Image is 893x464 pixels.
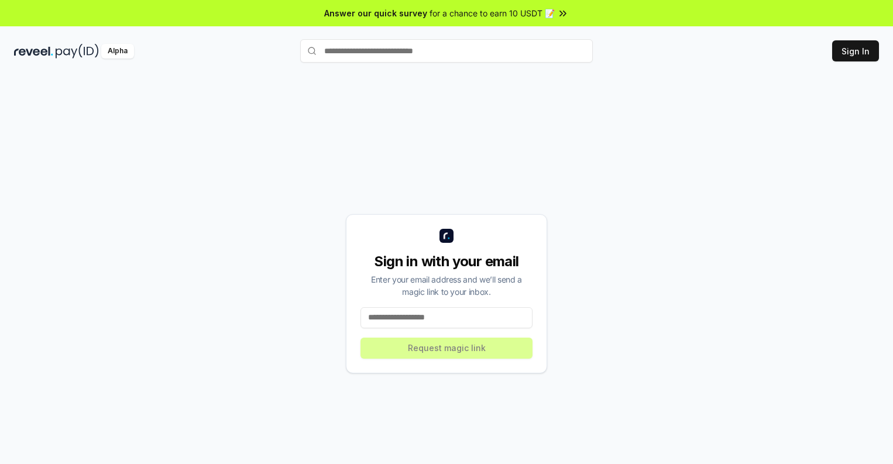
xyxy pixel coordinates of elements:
[360,252,533,271] div: Sign in with your email
[14,44,53,59] img: reveel_dark
[439,229,454,243] img: logo_small
[324,7,427,19] span: Answer our quick survey
[101,44,134,59] div: Alpha
[430,7,555,19] span: for a chance to earn 10 USDT 📝
[56,44,99,59] img: pay_id
[360,273,533,298] div: Enter your email address and we’ll send a magic link to your inbox.
[832,40,879,61] button: Sign In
